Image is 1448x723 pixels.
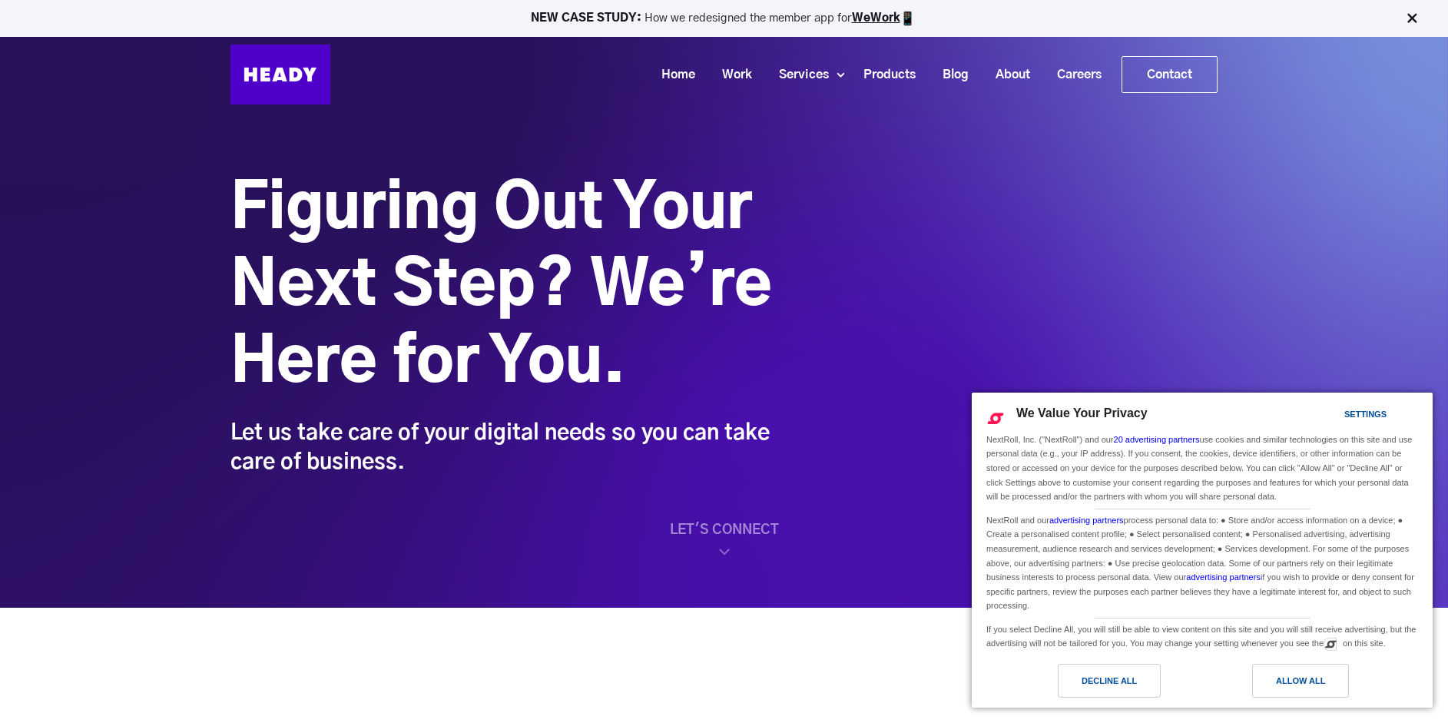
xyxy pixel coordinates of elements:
div: Decline All [1082,672,1137,689]
h1: Figuring Out Your Next Step? We’re Here for You. [230,171,776,402]
p: How we redesigned the member app for [7,11,1441,26]
img: Heady_Logo_Web-01 (1) [230,45,330,104]
a: advertising partners [1049,516,1124,525]
img: app emoji [900,11,916,26]
a: About [976,61,1038,89]
strong: NEW CASE STUDY: [531,12,644,24]
a: LET'S CONNECT [230,522,1218,561]
a: Products [844,61,923,89]
img: home_scroll [715,542,734,561]
div: Settings [1344,406,1387,423]
img: Close Bar [1404,11,1420,26]
div: Allow All [1276,672,1325,689]
div: NextRoll and our process personal data to: ● Store and/or access information on a device; ● Creat... [983,509,1421,615]
a: Careers [1038,61,1109,89]
div: If you select Decline All, you will still be able to view content on this site and you will still... [983,619,1421,652]
a: Services [760,61,837,89]
a: Decline All [981,664,1202,705]
a: advertising partners [1186,572,1261,582]
a: Blog [923,61,976,89]
a: Allow All [1202,664,1423,705]
div: Navigation Menu [346,56,1218,93]
div: NextRoll, Inc. ("NextRoll") and our use cookies and similar technologies on this site and use per... [983,431,1421,506]
span: We Value Your Privacy [1016,406,1148,420]
a: Home [642,61,703,89]
a: Contact [1122,57,1217,92]
a: WeWork [852,12,900,24]
div: Let us take care of your digital needs so you can take care of business. [230,419,776,477]
a: Work [703,61,760,89]
a: Settings [1317,402,1354,430]
a: 20 advertising partners [1114,435,1200,444]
